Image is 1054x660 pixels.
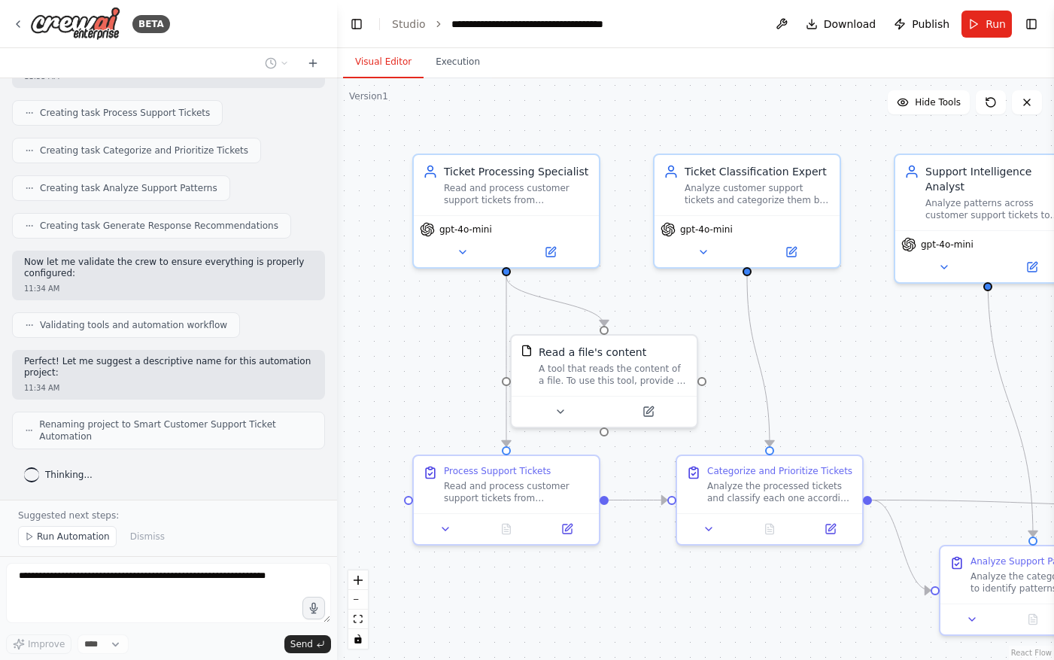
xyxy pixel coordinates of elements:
button: Show right sidebar [1021,14,1042,35]
button: Start a new chat [301,54,325,72]
div: Process Support Tickets [444,465,551,477]
span: Thinking... [45,469,93,481]
g: Edge from bcaee665-327d-4127-9063-029d13238e2d to 61d470a2-75a8-4327-96fe-0a9af3312312 [499,276,514,446]
div: 11:34 AM [24,283,313,294]
div: Version 1 [349,90,388,102]
span: Creating task Generate Response Recommendations [40,220,278,232]
button: Dismiss [123,526,172,547]
button: Run Automation [18,526,117,547]
span: Renaming project to Smart Customer Support Ticket Automation [39,418,312,443]
button: Open in side panel [606,403,691,421]
button: zoom in [348,570,368,590]
g: Edge from 98ca0cb9-0504-436c-8616-1b542c64daeb to ced2d352-9ce8-4e2b-8231-a5bdf4546042 [872,493,931,598]
span: Creating task Analyze Support Patterns [40,182,217,194]
button: Improve [6,634,71,654]
div: Ticket Classification Expert [685,164,831,179]
div: A tool that reads the content of a file. To use this tool, provide a 'file_path' parameter with t... [539,363,688,387]
button: Hide Tools [888,90,970,114]
button: No output available [475,520,539,538]
button: Execution [424,47,492,78]
p: Perfect! Let me suggest a descriptive name for this automation project: [24,356,313,379]
div: Read a file's content [539,345,646,360]
div: Analyze customer support tickets and categorize them by urgency level (Critical, High, Medium, Lo... [685,182,831,206]
span: Creating task Categorize and Prioritize Tickets [40,144,248,157]
p: Suggested next steps: [18,509,319,522]
div: 11:34 AM [24,382,313,394]
p: Now let me validate the crew to ensure everything is properly configured: [24,257,313,280]
span: Validating tools and automation workflow [40,319,227,331]
g: Edge from 0c6bb722-3d6b-47b5-b929-d73f9526f22c to 98ca0cb9-0504-436c-8616-1b542c64daeb [740,276,777,446]
span: Creating task Process Support Tickets [40,107,210,119]
nav: breadcrumb [392,17,621,32]
div: Categorize and Prioritize TicketsAnalyze the processed tickets and classify each one according to... [676,455,864,546]
g: Edge from 61d470a2-75a8-4327-96fe-0a9af3312312 to 98ca0cb9-0504-436c-8616-1b542c64daeb [609,493,667,508]
button: Hide left sidebar [346,14,367,35]
span: Dismiss [130,531,165,543]
div: Process Support TicketsRead and process customer support tickets from {ticket_source}, extracting... [412,455,600,546]
g: Edge from c23cb65d-1761-4f69-ba6d-deff11054b4d to ced2d352-9ce8-4e2b-8231-a5bdf4546042 [980,276,1040,537]
img: FileReadTool [521,345,533,357]
button: toggle interactivity [348,629,368,649]
button: Click to speak your automation idea [302,597,325,619]
a: React Flow attribution [1011,649,1052,657]
g: Edge from bcaee665-327d-4127-9063-029d13238e2d to 544c5eb7-de4c-43b4-9fca-26ac48d2a7b1 [499,276,612,326]
div: BETA [132,15,170,33]
button: Open in side panel [749,243,834,261]
button: fit view [348,610,368,629]
span: Run Automation [37,531,110,543]
button: zoom out [348,590,368,610]
button: Open in side panel [508,243,593,261]
span: Improve [28,638,65,650]
span: gpt-4o-mini [921,239,974,251]
div: Ticket Processing Specialist [444,164,590,179]
span: gpt-4o-mini [680,224,733,236]
button: Publish [888,11,955,38]
span: Hide Tools [915,96,961,108]
button: Open in side panel [541,520,593,538]
a: Studio [392,18,426,30]
div: React Flow controls [348,570,368,649]
button: Run [961,11,1012,38]
button: Send [284,635,331,653]
div: Read and process customer support tickets from {ticket_source}, extracting key information includ... [444,182,590,206]
div: Read and process customer support tickets from {ticket_source}, extracting essential information ... [444,480,590,504]
span: gpt-4o-mini [439,224,492,236]
img: Logo [30,7,120,41]
div: Analyze the processed tickets and classify each one according to: **Urgency Levels:** - Critical:... [707,480,853,504]
span: Publish [912,17,949,32]
div: FileReadToolRead a file's contentA tool that reads the content of a file. To use this tool, provi... [510,334,698,428]
div: Categorize and Prioritize Tickets [707,465,852,477]
span: Run [986,17,1006,32]
span: Download [824,17,876,32]
div: Ticket Processing SpecialistRead and process customer support tickets from {ticket_source}, extra... [412,154,600,269]
button: Download [800,11,882,38]
button: Switch to previous chat [259,54,295,72]
span: Send [290,638,313,650]
button: No output available [738,520,802,538]
div: Ticket Classification ExpertAnalyze customer support tickets and categorize them by urgency level... [653,154,841,269]
button: Open in side panel [804,520,856,538]
button: Visual Editor [343,47,424,78]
